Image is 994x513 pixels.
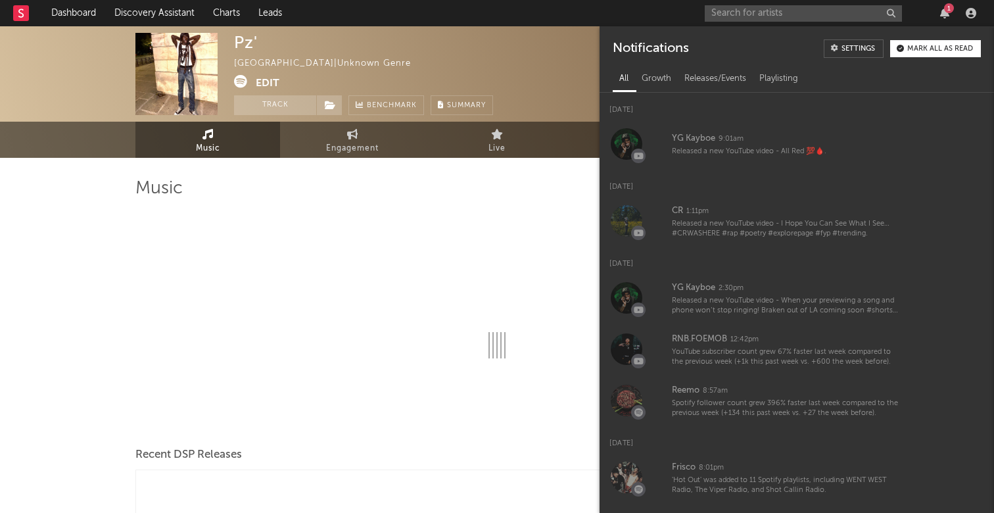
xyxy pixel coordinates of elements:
[703,386,728,396] div: 8:57am
[672,219,903,239] div: Released a new YouTube video - I Hope You Can See What I See…#CRWASHERE #rap #poetry #explorepage...
[940,8,949,18] button: 1
[907,45,973,53] div: Mark all as read
[600,170,994,195] div: [DATE]
[719,283,744,293] div: 2:30pm
[635,68,678,90] div: Growth
[600,195,994,247] a: CR1:11pmReleased a new YouTube video - I Hope You Can See What I See…#CRWASHERE #rap #poetry #exp...
[686,207,709,216] div: 1:11pm
[600,247,994,272] div: [DATE]
[600,324,994,375] a: RNB.FOEMOB12:42pmYouTube subscriber count grew 67% faster last week compared to the previous week...
[431,95,493,115] button: Summary
[600,93,994,118] div: [DATE]
[256,75,279,91] button: Edit
[719,134,744,144] div: 9:01am
[672,399,903,419] div: Spotify follower count grew 396% faster last week compared to the previous week (+134 this past w...
[488,141,506,157] span: Live
[672,476,903,496] div: 'Hot Out' was added to 11 Spotify playlists, including WENT WEST Radio, The Viper Radio, and Shot...
[730,335,759,345] div: 12:42pm
[672,131,715,147] div: YG Kayboe
[600,426,994,452] div: [DATE]
[705,5,902,22] input: Search for artists
[672,331,727,347] div: RNB.FOEMOB
[753,68,805,90] div: Playlisting
[672,383,699,399] div: Reemo
[569,122,714,158] a: Audience
[890,40,981,57] button: Mark all as read
[613,39,688,58] div: Notifications
[613,68,635,90] div: All
[348,95,424,115] a: Benchmark
[600,272,994,324] a: YG Kayboe2:30pmReleased a new YouTube video - When your previewing a song and phone won’t stop ri...
[196,141,220,157] span: Music
[672,147,903,157] div: Released a new YouTube video - All Red 💯🩸.
[425,122,569,158] a: Live
[234,56,426,72] div: [GEOGRAPHIC_DATA] | Unknown Genre
[824,39,884,58] a: Settings
[135,122,280,158] a: Music
[367,98,417,114] span: Benchmark
[234,33,258,52] div: Pz'
[234,95,316,115] button: Track
[678,68,753,90] div: Releases/Events
[944,3,954,13] div: 1
[841,45,875,53] div: Settings
[699,463,724,473] div: 8:01pm
[280,122,425,158] a: Engagement
[600,452,994,503] a: Frisco8:01pm'Hot Out' was added to 11 Spotify playlists, including WENT WEST Radio, The Viper Rad...
[672,460,696,476] div: Frisco
[672,296,903,316] div: Released a new YouTube video - When your previewing a song and phone won’t stop ringing! Braken o...
[326,141,379,157] span: Engagement
[600,118,994,170] a: YG Kayboe9:01amReleased a new YouTube video - All Red 💯🩸.
[672,280,715,296] div: YG Kayboe
[672,203,683,219] div: CR
[135,447,242,463] span: Recent DSP Releases
[600,375,994,426] a: Reemo8:57amSpotify follower count grew 396% faster last week compared to the previous week (+134 ...
[447,102,486,109] span: Summary
[672,347,903,368] div: YouTube subscriber count grew 67% faster last week compared to the previous week (+1k this past w...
